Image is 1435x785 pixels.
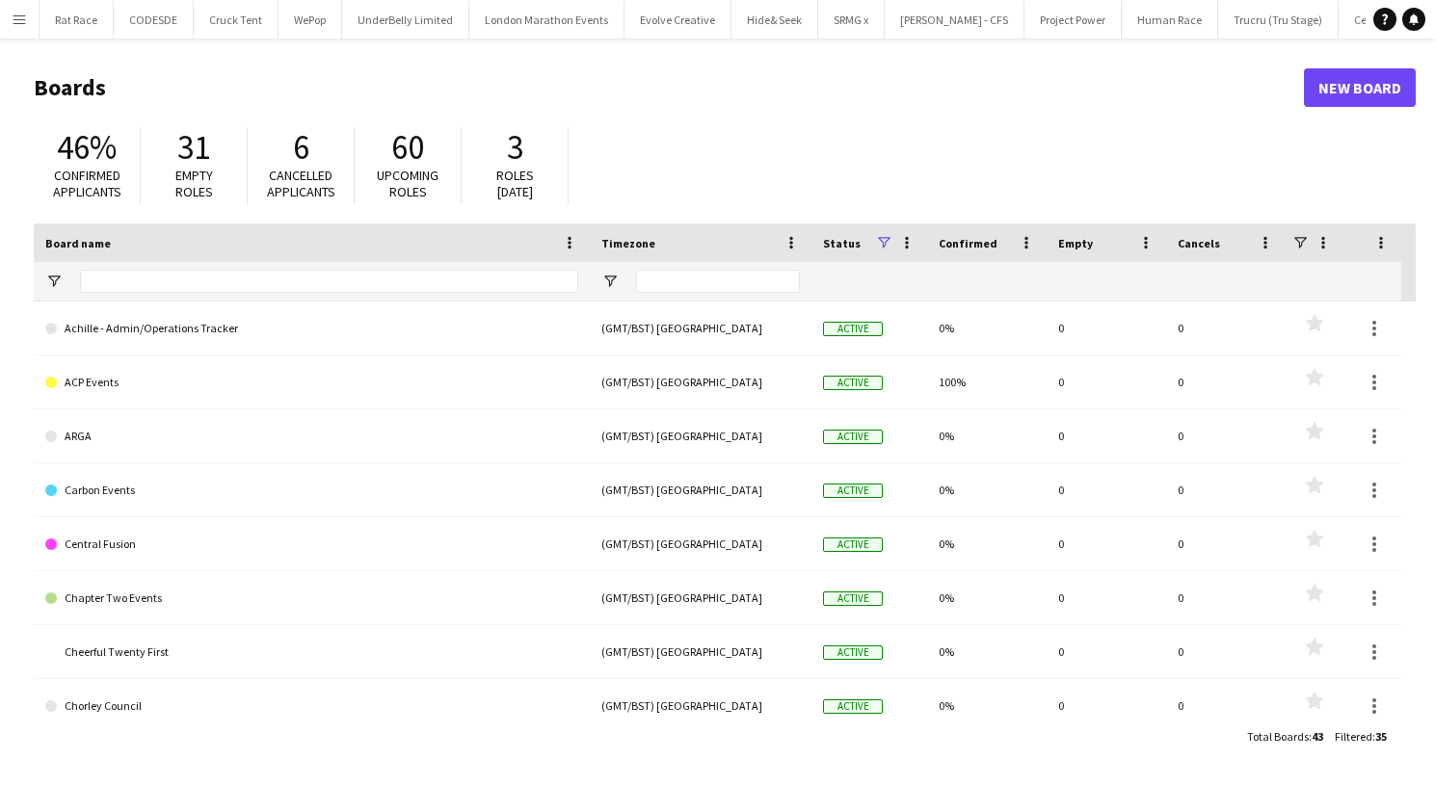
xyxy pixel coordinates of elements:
[927,625,1047,678] div: 0%
[469,1,624,39] button: London Marathon Events
[53,167,121,200] span: Confirmed applicants
[1247,729,1309,744] span: Total Boards
[342,1,469,39] button: UnderBelly Limited
[45,571,578,625] a: Chapter Two Events
[57,126,117,169] span: 46%
[1024,1,1122,39] button: Project Power
[279,1,342,39] button: WePop
[823,376,883,390] span: Active
[40,1,114,39] button: Rat Race
[496,167,534,200] span: Roles [DATE]
[391,126,424,169] span: 60
[1247,718,1323,755] div: :
[1047,301,1166,354] div: 0
[823,591,883,606] span: Active
[590,517,811,570] div: (GMT/BST) [GEOGRAPHIC_DATA]
[45,679,578,733] a: Chorley Council
[1047,355,1166,408] div: 0
[590,409,811,462] div: (GMT/BST) [GEOGRAPHIC_DATA]
[507,126,523,169] span: 3
[194,1,279,39] button: Cruck Tent
[636,270,800,293] input: Timezone Filter Input
[601,236,655,250] span: Timezone
[1058,236,1093,250] span: Empty
[823,699,883,714] span: Active
[1375,729,1387,744] span: 35
[1047,571,1166,624] div: 0
[823,322,883,336] span: Active
[590,463,811,516] div: (GMT/BST) [GEOGRAPHIC_DATA]
[731,1,818,39] button: Hide& Seek
[34,73,1304,102] h1: Boards
[1166,571,1286,624] div: 0
[823,645,883,660] span: Active
[927,571,1047,624] div: 0%
[927,301,1047,354] div: 0%
[45,236,111,250] span: Board name
[45,517,578,571] a: Central Fusion
[267,167,335,200] span: Cancelled applicants
[45,301,578,355] a: Achille - Admin/Operations Tracker
[45,355,578,409] a: ACP Events
[177,126,210,169] span: 31
[1166,679,1286,732] div: 0
[927,517,1047,570] div: 0%
[590,571,811,624] div: (GMT/BST) [GEOGRAPHIC_DATA]
[1047,679,1166,732] div: 0
[45,409,578,463] a: ARGA
[590,355,811,408] div: (GMT/BST) [GEOGRAPHIC_DATA]
[1166,517,1286,570] div: 0
[1047,463,1166,516] div: 0
[80,270,578,293] input: Board name Filter Input
[1335,729,1372,744] span: Filtered
[927,463,1047,516] div: 0%
[823,236,861,250] span: Status
[1047,625,1166,678] div: 0
[1047,517,1166,570] div: 0
[823,484,883,498] span: Active
[939,236,997,250] span: Confirmed
[590,301,811,354] div: (GMT/BST) [GEOGRAPHIC_DATA]
[377,167,438,200] span: Upcoming roles
[293,126,309,169] span: 6
[1218,1,1339,39] button: Trucru (Tru Stage)
[1166,625,1286,678] div: 0
[45,625,578,679] a: Cheerful Twenty First
[1122,1,1218,39] button: Human Race
[1178,236,1220,250] span: Cancels
[590,625,811,678] div: (GMT/BST) [GEOGRAPHIC_DATA]
[927,409,1047,462] div: 0%
[1166,355,1286,408] div: 0
[1166,463,1286,516] div: 0
[885,1,1024,39] button: [PERSON_NAME] - CFS
[818,1,885,39] button: SRMG x
[1047,409,1166,462] div: 0
[927,355,1047,408] div: 100%
[1166,409,1286,462] div: 0
[1166,301,1286,354] div: 0
[114,1,194,39] button: CODESDE
[624,1,731,39] button: Evolve Creative
[45,463,578,517] a: Carbon Events
[1312,729,1323,744] span: 43
[927,679,1047,732] div: 0%
[601,273,619,290] button: Open Filter Menu
[823,430,883,444] span: Active
[1335,718,1387,755] div: :
[1304,68,1416,107] a: New Board
[823,537,883,552] span: Active
[590,679,811,732] div: (GMT/BST) [GEOGRAPHIC_DATA]
[45,273,63,290] button: Open Filter Menu
[175,167,213,200] span: Empty roles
